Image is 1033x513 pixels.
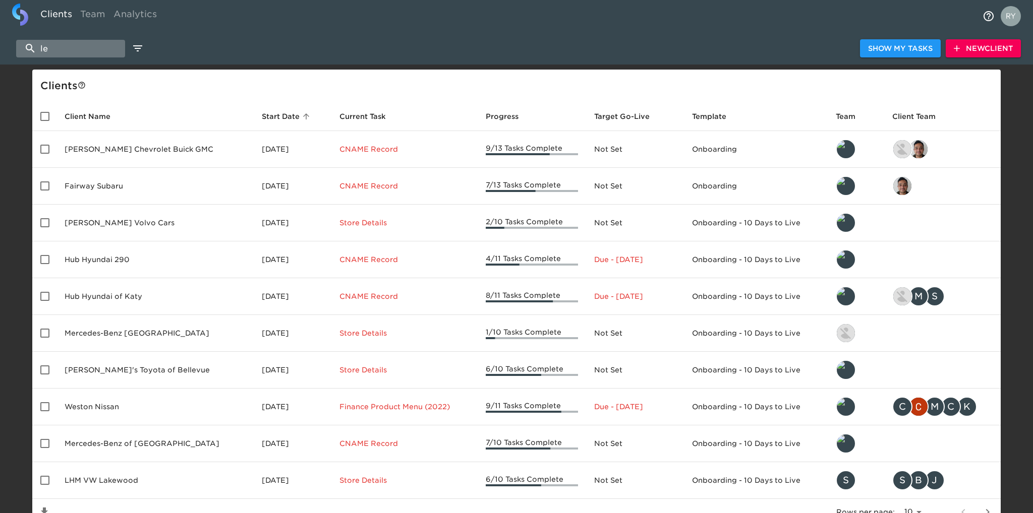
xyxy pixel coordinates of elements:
[12,4,28,26] img: logo
[892,470,993,490] div: seraj.talebi@lhmauto.com, bradley.davis@lhmauto.com, jason.villa@lhmauto.com
[892,470,912,490] div: S
[836,249,876,270] div: leland@roadster.com
[837,177,855,195] img: leland@roadster.com
[837,361,855,379] img: leland@roadster.com
[16,40,125,57] input: search
[478,131,586,168] td: 9/13 Tasks Complete
[836,470,856,490] div: S
[692,110,739,122] span: Template
[56,389,254,425] td: Weston Nissan
[977,4,1001,28] button: notifications
[836,323,876,343] div: kevin.lo@roadster.com
[836,139,876,159] div: leland@roadster.com
[892,397,912,417] div: C
[254,389,331,425] td: [DATE]
[908,470,929,490] div: B
[684,389,828,425] td: Onboarding - 10 Days to Live
[339,110,386,122] span: This is the next Task in this Hub that should be completed
[486,110,532,122] span: Progress
[868,42,933,55] span: Show My Tasks
[262,110,313,122] span: Start Date
[837,214,855,232] img: leland@roadster.com
[478,168,586,205] td: 7/13 Tasks Complete
[56,131,254,168] td: [PERSON_NAME] Chevrolet Buick GMC
[339,328,470,338] p: Store Details
[837,287,855,305] img: leland@roadster.com
[684,168,828,205] td: Onboarding
[339,291,470,301] p: CNAME Record
[254,168,331,205] td: [DATE]
[837,398,855,416] img: leland@roadster.com
[684,278,828,315] td: Onboarding - 10 Days to Live
[478,315,586,352] td: 1/10 Tasks Complete
[254,205,331,241] td: [DATE]
[586,462,684,499] td: Not Set
[586,205,684,241] td: Not Set
[56,462,254,499] td: LHM VW Lakewood
[892,176,993,196] div: sai@simplemnt.com
[76,4,109,28] a: Team
[836,286,876,306] div: leland@roadster.com
[925,470,945,490] div: J
[893,140,911,158] img: nikko.foster@roadster.com
[109,4,161,28] a: Analytics
[478,241,586,278] td: 4/11 Tasks Complete
[129,40,146,57] button: edit
[594,402,676,412] p: Due - [DATE]
[908,286,929,306] div: M
[56,352,254,389] td: [PERSON_NAME]'s Toyota of Bellevue
[339,438,470,448] p: CNAME Record
[594,254,676,265] p: Due - [DATE]
[893,287,911,305] img: nikko.foster@roadster.com
[254,241,331,278] td: [DATE]
[478,205,586,241] td: 2/10 Tasks Complete
[586,168,684,205] td: Not Set
[892,110,949,122] span: Client Team
[56,425,254,462] td: Mercedes-Benz of [GEOGRAPHIC_DATA]
[837,434,855,453] img: leland@roadster.com
[586,352,684,389] td: Not Set
[941,397,961,417] div: C
[78,81,86,89] svg: This is a list of all of your clients and clients shared with you
[836,470,876,490] div: savannah@roadster.com
[339,218,470,228] p: Store Details
[478,425,586,462] td: 7/10 Tasks Complete
[594,291,676,301] p: Due - [DATE]
[836,433,876,454] div: leland@roadster.com
[946,39,1021,58] button: NewClient
[925,397,945,417] div: M
[254,425,331,462] td: [DATE]
[892,286,993,306] div: nikko.foster@roadster.com, michael.beck@roadster.com, smartinez@hubhouston.com
[36,4,76,28] a: Clients
[594,110,663,122] span: Target Go-Live
[586,425,684,462] td: Not Set
[684,205,828,241] td: Onboarding - 10 Days to Live
[254,352,331,389] td: [DATE]
[860,39,941,58] button: Show My Tasks
[837,324,855,342] img: kevin.lo@roadster.com
[837,250,855,269] img: leland@roadster.com
[478,389,586,425] td: 9/11 Tasks Complete
[684,241,828,278] td: Onboarding - 10 Days to Live
[909,140,928,158] img: sai@simplemnt.com
[339,254,470,265] p: CNAME Record
[836,110,869,122] span: Team
[586,315,684,352] td: Not Set
[56,278,254,315] td: Hub Hyundai of Katy
[254,462,331,499] td: [DATE]
[684,131,828,168] td: Onboarding
[478,352,586,389] td: 6/10 Tasks Complete
[478,462,586,499] td: 6/10 Tasks Complete
[684,462,828,499] td: Onboarding - 10 Days to Live
[836,360,876,380] div: leland@roadster.com
[339,110,399,122] span: Current Task
[836,213,876,233] div: leland@roadster.com
[339,402,470,412] p: Finance Product Menu (2022)
[56,241,254,278] td: Hub Hyundai 290
[339,181,470,191] p: CNAME Record
[56,168,254,205] td: Fairway Subaru
[586,131,684,168] td: Not Set
[837,140,855,158] img: leland@roadster.com
[893,177,911,195] img: sai@simplemnt.com
[684,425,828,462] td: Onboarding - 10 Days to Live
